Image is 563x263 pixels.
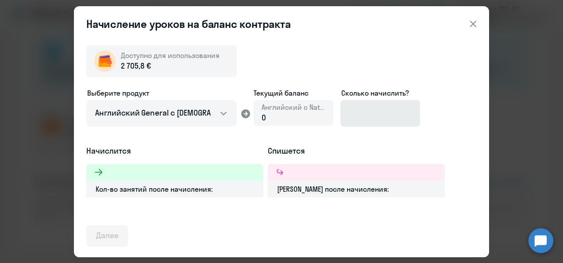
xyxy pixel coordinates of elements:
[74,17,489,31] header: Начисление уроков на баланс контракта
[268,181,445,197] div: [PERSON_NAME] после начисления:
[268,145,445,157] h5: Спишется
[254,88,333,98] span: Текущий баланс
[86,225,128,247] button: Далее
[94,50,116,72] img: wallet-circle.png
[86,145,263,157] h5: Начислится
[96,230,119,241] div: Далее
[262,102,325,112] span: Английский с Native
[121,51,220,60] span: Доступно для использования
[121,60,151,72] span: 2 705,8 €
[87,89,149,97] span: Выберите продукт
[262,112,266,123] span: 0
[341,89,409,97] span: Сколько начислить?
[86,181,263,197] div: Кол-во занятий после начисления:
